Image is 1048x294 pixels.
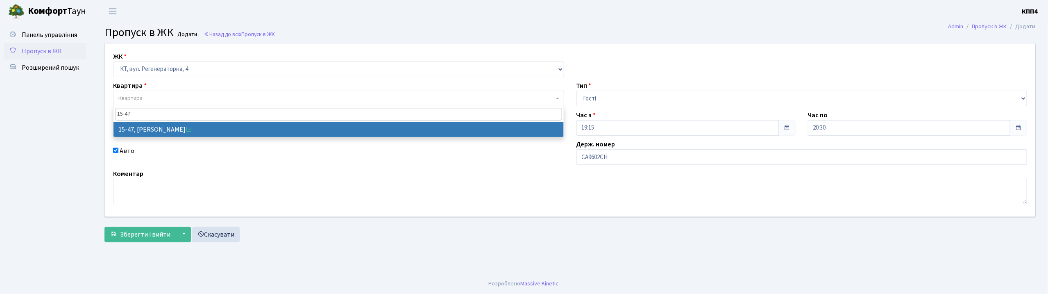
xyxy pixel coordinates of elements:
[4,43,86,59] a: Пропуск в ЖК
[576,139,615,149] label: Держ. номер
[241,30,275,38] span: Пропуск в ЖК
[113,122,564,137] li: 15-47, [PERSON_NAME]
[936,18,1048,35] nav: breadcrumb
[576,149,1028,165] input: АА1234АА
[104,227,176,242] button: Зберегти і вийти
[113,52,127,62] label: ЖК
[176,31,200,38] small: Додати .
[104,24,174,41] span: Пропуск в ЖК
[192,227,240,242] a: Скасувати
[28,5,67,18] b: Комфорт
[22,63,79,72] span: Розширений пошук
[4,27,86,43] a: Панель управління
[120,146,134,156] label: Авто
[22,30,77,39] span: Панель управління
[113,169,143,179] label: Коментар
[120,230,170,239] span: Зберегти і вийти
[1007,22,1036,31] li: Додати
[4,59,86,76] a: Розширений пошук
[576,81,592,91] label: Тип
[576,110,596,120] label: Час з
[8,3,25,20] img: logo.png
[22,47,62,56] span: Пропуск в ЖК
[808,110,828,120] label: Час по
[28,5,86,18] span: Таун
[204,30,275,38] a: Назад до всіхПропуск в ЖК
[948,22,964,31] a: Admin
[488,279,560,288] div: Розроблено .
[520,279,558,288] a: Massive Kinetic
[118,94,143,103] span: Квартира
[113,81,147,91] label: Квартира
[972,22,1007,31] a: Пропуск в ЖК
[1022,7,1038,16] a: КПП4
[102,5,123,18] button: Переключити навігацію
